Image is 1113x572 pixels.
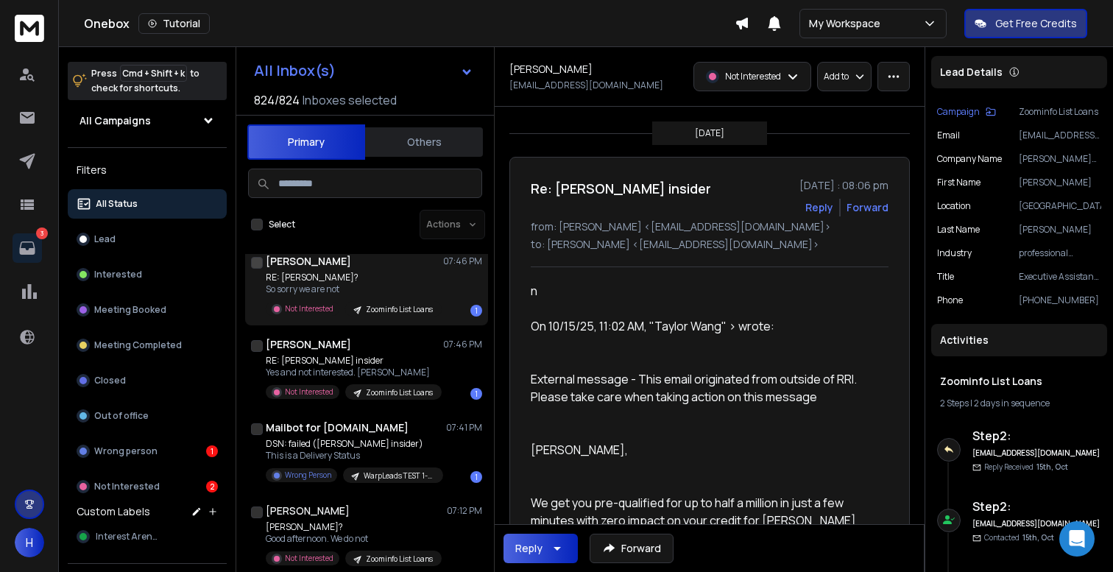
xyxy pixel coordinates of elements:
[470,305,482,317] div: 1
[515,541,543,556] div: Reply
[206,445,218,457] div: 1
[799,178,888,193] p: [DATE] : 08:06 pm
[937,177,981,188] p: First Name
[972,498,1101,515] h6: Step 2 :
[366,387,433,398] p: Zoominfo List Loans
[805,200,833,215] button: Reply
[984,532,1054,543] p: Contacted
[447,505,482,517] p: 07:12 PM
[96,531,158,543] span: Interest Arena
[94,304,166,316] p: Meeting Booked
[725,71,781,82] p: Not Interested
[972,518,1101,529] h6: [EMAIL_ADDRESS][DOMAIN_NAME]
[937,130,960,141] p: Email
[365,126,483,158] button: Others
[68,366,227,395] button: Closed
[68,160,227,180] h3: Filters
[1019,130,1101,141] p: [EMAIL_ADDRESS][DOMAIN_NAME]
[254,91,300,109] span: 824 / 824
[94,445,158,457] p: Wrong person
[931,324,1107,356] div: Activities
[504,534,578,563] button: Reply
[94,269,142,280] p: Interested
[266,420,409,435] h1: Mailbot for [DOMAIN_NAME]
[940,398,1098,409] div: |
[15,528,44,557] button: H
[254,63,336,78] h1: All Inbox(s)
[972,427,1101,445] h6: Step 2 :
[94,410,149,422] p: Out of office
[242,56,485,85] button: All Inbox(s)
[94,233,116,245] p: Lead
[94,339,182,351] p: Meeting Completed
[366,554,433,565] p: Zoominfo List Loans
[1019,247,1101,259] p: professional training & coaching
[68,522,227,551] button: Interest Arena
[974,397,1050,409] span: 2 days in sequence
[940,65,1003,80] p: Lead Details
[68,260,227,289] button: Interested
[695,127,724,139] p: [DATE]
[509,62,593,77] h1: [PERSON_NAME]
[303,91,397,109] h3: Inboxes selected
[285,303,333,314] p: Not Interested
[940,374,1098,389] h1: Zoominfo List Loans
[1036,462,1068,472] span: 15th, Oct
[1019,200,1101,212] p: [GEOGRAPHIC_DATA]
[247,124,365,160] button: Primary
[266,272,442,283] p: RE: [PERSON_NAME]?
[1019,271,1101,283] p: Executive Assistant to Chief Financial Officer
[68,295,227,325] button: Meeting Booked
[937,271,954,283] p: title
[824,71,849,82] p: Add to
[366,304,433,315] p: Zoominfo List Loans
[964,9,1087,38] button: Get Free Credits
[531,219,888,234] p: from: [PERSON_NAME] <[EMAIL_ADDRESS][DOMAIN_NAME]>
[937,294,963,306] p: Phone
[1019,106,1101,118] p: Zoominfo List Loans
[809,16,886,31] p: My Workspace
[266,355,442,367] p: RE: [PERSON_NAME] insider
[285,470,331,481] p: Wrong Person
[285,386,333,398] p: Not Interested
[36,227,48,239] p: 3
[77,504,150,519] h3: Custom Labels
[590,534,674,563] button: Forward
[446,422,482,434] p: 07:41 PM
[1019,153,1101,165] p: [PERSON_NAME] Research International
[847,200,888,215] div: Forward
[995,16,1077,31] p: Get Free Credits
[84,13,735,34] div: Onebox
[1059,521,1095,557] div: Open Intercom Messenger
[509,80,663,91] p: [EMAIL_ADDRESS][DOMAIN_NAME]
[79,113,151,128] h1: All Campaigns
[1019,224,1101,236] p: [PERSON_NAME]
[285,553,333,564] p: Not Interested
[984,462,1068,473] p: Reply Received
[937,106,996,118] button: Campaign
[1019,294,1101,306] p: [PHONE_NUMBER]
[972,448,1101,459] h6: [EMAIL_ADDRESS][DOMAIN_NAME]
[206,481,218,492] div: 2
[94,375,126,386] p: Closed
[68,106,227,135] button: All Campaigns
[96,198,138,210] p: All Status
[68,472,227,501] button: Not Interested2
[68,225,227,254] button: Lead
[266,521,442,533] p: [PERSON_NAME]?
[937,106,980,118] p: Campaign
[91,66,199,96] p: Press to check for shortcuts.
[266,438,442,450] p: DSN: failed ([PERSON_NAME] insider)
[940,397,969,409] span: 2 Steps
[470,388,482,400] div: 1
[266,450,442,462] p: This is a Delivery Status
[937,200,971,212] p: location
[266,283,442,295] p: So sorry we are not
[364,470,434,481] p: WarpLeads TEST 1-10 EMPLOYEE
[266,337,351,352] h1: [PERSON_NAME]
[94,481,160,492] p: Not Interested
[937,247,972,259] p: industry
[937,224,980,236] p: Last Name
